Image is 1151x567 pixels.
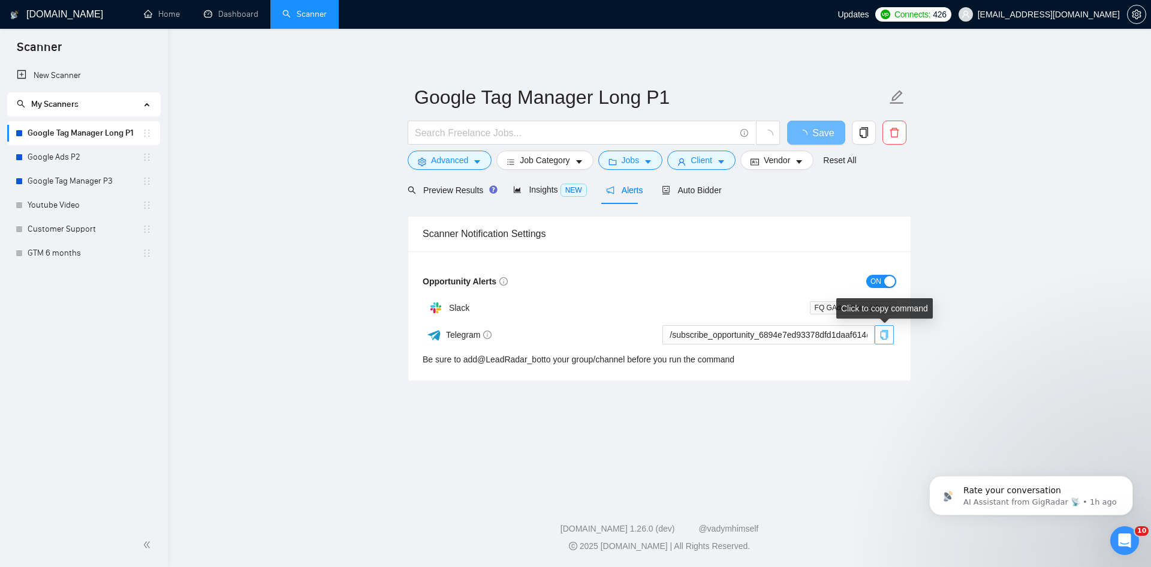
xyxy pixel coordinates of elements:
span: robot [662,186,670,194]
a: Google Tag Manager Long P1 [28,121,142,145]
span: bars [507,157,515,166]
span: copy [852,127,875,138]
a: homeHome [144,9,180,19]
img: upwork-logo.png [881,10,890,19]
span: caret-down [717,157,725,166]
span: 10 [1135,526,1149,536]
span: edit [889,89,905,105]
span: setting [418,157,426,166]
span: delete [883,127,906,138]
div: Be sure to add to your group/channel before you run the command [423,353,734,366]
span: setting [1128,10,1146,19]
span: search [408,186,416,194]
span: Opportunity Alerts [423,277,508,286]
span: holder [142,200,152,210]
span: Insights [513,185,586,194]
iframe: Intercom live chat [1110,526,1139,555]
span: loading [763,130,773,140]
a: dashboardDashboard [204,9,258,19]
span: Client [691,154,712,167]
a: Youtube Video [28,193,142,217]
button: copy [875,325,894,344]
button: Save [787,121,845,145]
a: [DOMAIN_NAME] 1.26.0 (dev) [561,524,675,533]
span: ON [870,275,881,288]
span: idcard [751,157,759,166]
button: setting [1127,5,1146,24]
button: settingAdvancedcaret-down [408,151,492,170]
span: caret-down [575,157,583,166]
span: holder [142,248,152,258]
button: idcardVendorcaret-down [740,151,813,170]
span: user [962,10,970,19]
a: searchScanner [282,9,327,19]
a: Google Ads P2 [28,145,142,169]
span: Advanced [431,154,468,167]
li: Customer Support [7,217,160,241]
span: caret-down [644,157,652,166]
span: Scanner [7,38,71,64]
input: Scanner name... [414,82,887,112]
span: Preview Results [408,185,494,195]
li: Youtube Video [7,193,160,217]
span: caret-down [473,157,481,166]
span: Auto Bidder [662,185,721,195]
a: @LeadRadar_bot [477,355,544,364]
span: search [17,100,25,108]
span: Vendor [764,154,790,167]
span: copyright [569,542,577,550]
span: caret-down [795,157,803,166]
div: 2025 [DOMAIN_NAME] | All Rights Reserved. [177,540,1141,553]
a: @vadymhimself [698,524,758,533]
span: info-circle [483,331,492,339]
a: Customer Support [28,217,142,241]
li: Google Ads P2 [7,145,160,169]
span: 426 [933,8,946,21]
input: Search Freelance Jobs... [415,125,735,140]
div: Tooltip anchor [488,184,499,195]
button: copy [852,121,876,145]
li: Google Tag Manager Long P1 [7,121,160,145]
span: Slack [449,303,469,313]
li: GTM 6 months [7,241,160,265]
span: notification [606,186,614,194]
a: Reset All [823,154,856,167]
button: folderJobscaret-down [598,151,663,170]
div: Scanner Notification Settings [423,217,896,251]
a: New Scanner [17,64,150,88]
span: folder [608,157,617,166]
span: NEW [561,184,587,197]
span: Connects: [894,8,930,21]
span: area-chart [513,185,522,194]
iframe: Intercom notifications message [911,451,1151,535]
button: delete [882,121,906,145]
li: New Scanner [7,64,160,88]
span: loading [798,130,812,139]
span: Updates [837,10,869,19]
span: info-circle [499,277,508,286]
span: My Scanners [17,99,79,109]
span: Jobs [622,154,640,167]
a: GTM 6 months [28,241,142,265]
span: holder [142,176,152,186]
a: setting [1127,10,1146,19]
span: My Scanners [31,99,79,109]
button: userClientcaret-down [667,151,736,170]
span: user [677,157,686,166]
span: holder [142,152,152,162]
span: holder [142,128,152,138]
span: holder [142,224,152,234]
button: barsJob Categorycaret-down [496,151,593,170]
span: double-left [143,539,155,551]
img: logo [10,5,19,25]
span: Alerts [606,185,643,195]
span: FQ GAds ##long-jobs [810,301,896,314]
div: Click to copy command [836,298,933,319]
img: hpQkSZIkSZIkSZIkSZIkSZIkSZIkSZIkSZIkSZIkSZIkSZIkSZIkSZIkSZIkSZIkSZIkSZIkSZIkSZIkSZIkSZIkSZIkSZIkS... [424,296,448,320]
span: Job Category [520,154,570,167]
img: ww3wtPAAAAAElFTkSuQmCC [427,328,442,343]
span: info-circle [740,129,748,137]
